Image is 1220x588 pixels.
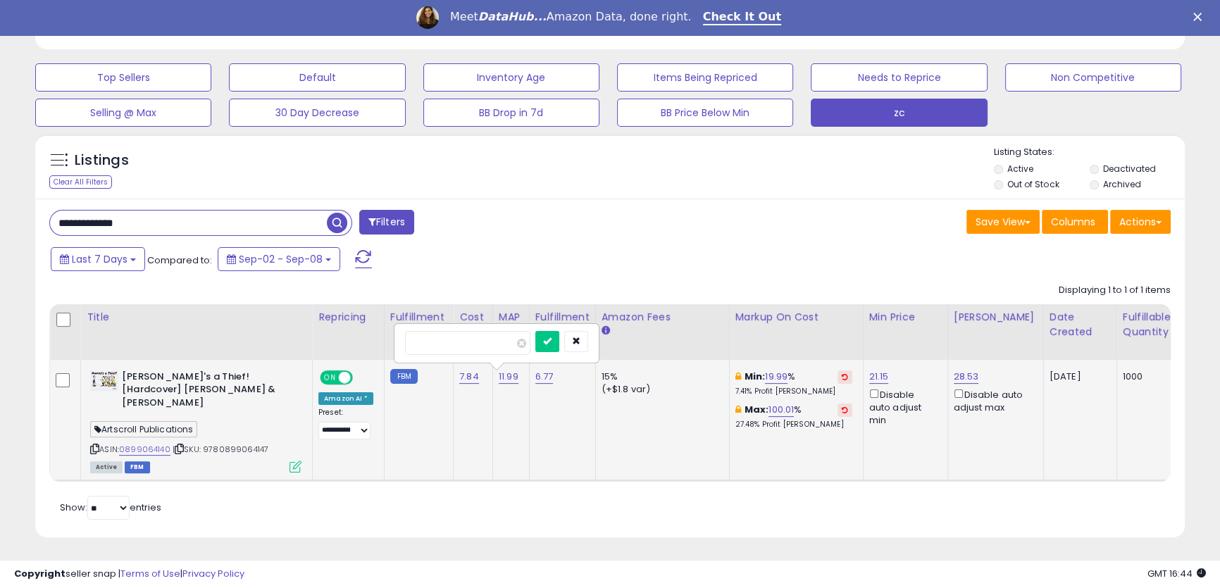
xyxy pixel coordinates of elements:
[318,310,378,325] div: Repricing
[239,252,323,266] span: Sep-02 - Sep-08
[359,210,414,234] button: Filters
[1050,370,1106,383] div: [DATE]
[765,370,788,384] a: 19.99
[768,403,794,417] a: 100.01
[842,373,848,380] i: Revert to store-level Min Markup
[321,371,339,383] span: ON
[1042,210,1108,234] button: Columns
[90,461,123,473] span: All listings currently available for purchase on Amazon
[1007,178,1059,190] label: Out of Stock
[478,10,547,23] i: DataHub...
[1007,163,1033,175] label: Active
[423,99,599,127] button: BB Drop in 7d
[459,370,479,384] a: 7.84
[729,304,863,360] th: The percentage added to the cost of goods (COGS) that forms the calculator for Min & Max prices.
[499,370,518,384] a: 11.99
[35,63,211,92] button: Top Sellers
[351,371,373,383] span: OFF
[459,310,487,325] div: Cost
[182,567,244,580] a: Privacy Policy
[51,247,145,271] button: Last 7 Days
[602,370,718,383] div: 15%
[318,408,373,439] div: Preset:
[811,99,987,127] button: zc
[869,370,889,384] a: 21.15
[535,370,554,384] a: 6.77
[218,247,340,271] button: Sep-02 - Sep-08
[1123,310,1171,339] div: Fulfillable Quantity
[423,63,599,92] button: Inventory Age
[535,310,590,339] div: Fulfillment Cost
[1123,370,1166,383] div: 1000
[499,310,523,325] div: MAP
[1051,215,1095,229] span: Columns
[1193,13,1207,21] div: Close
[90,370,118,391] img: 511ytGGKnBL._SL40_.jpg
[735,387,852,396] p: 7.41% Profit [PERSON_NAME]
[1050,310,1111,339] div: Date Created
[954,370,979,384] a: 28.53
[602,383,718,396] div: (+$1.8 var)
[60,501,161,514] span: Show: entries
[119,444,170,456] a: 0899064140
[869,310,942,325] div: Min Price
[90,370,301,471] div: ASIN:
[229,99,405,127] button: 30 Day Decrease
[1059,284,1171,297] div: Displaying 1 to 1 of 1 items
[49,175,112,189] div: Clear All Filters
[735,405,741,414] i: This overrides the store level max markup for this listing
[735,372,741,381] i: This overrides the store level min markup for this listing
[1103,178,1141,190] label: Archived
[745,403,769,416] b: Max:
[75,151,129,170] h5: Listings
[87,310,306,325] div: Title
[229,63,405,92] button: Default
[90,421,197,437] span: Artscroll Publications
[416,6,439,29] img: Profile image for Georgie
[602,325,610,337] small: Amazon Fees.
[994,146,1185,159] p: Listing States:
[954,310,1038,325] div: [PERSON_NAME]
[122,370,293,413] b: [PERSON_NAME]'s a Thief! [Hardcover] [PERSON_NAME] & [PERSON_NAME]
[869,387,937,427] div: Disable auto adjust min
[1005,63,1181,92] button: Non Competitive
[173,444,268,455] span: | SKU: 9780899064147
[390,369,418,384] small: FBM
[1103,163,1156,175] label: Deactivated
[14,567,66,580] strong: Copyright
[125,461,150,473] span: FBM
[735,310,857,325] div: Markup on Cost
[602,310,723,325] div: Amazon Fees
[617,63,793,92] button: Items Being Repriced
[450,10,692,24] div: Meet Amazon Data, done right.
[735,404,852,430] div: %
[954,387,1033,414] div: Disable auto adjust max
[318,392,373,405] div: Amazon AI *
[745,370,766,383] b: Min:
[735,370,852,396] div: %
[617,99,793,127] button: BB Price Below Min
[35,99,211,127] button: Selling @ Max
[966,210,1040,234] button: Save View
[811,63,987,92] button: Needs to Reprice
[1110,210,1171,234] button: Actions
[842,406,848,413] i: Revert to store-level Max Markup
[72,252,127,266] span: Last 7 Days
[703,10,782,25] a: Check It Out
[14,568,244,581] div: seller snap | |
[735,420,852,430] p: 27.48% Profit [PERSON_NAME]
[147,254,212,267] span: Compared to:
[390,310,447,325] div: Fulfillment
[120,567,180,580] a: Terms of Use
[1147,567,1206,580] span: 2025-09-16 16:44 GMT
